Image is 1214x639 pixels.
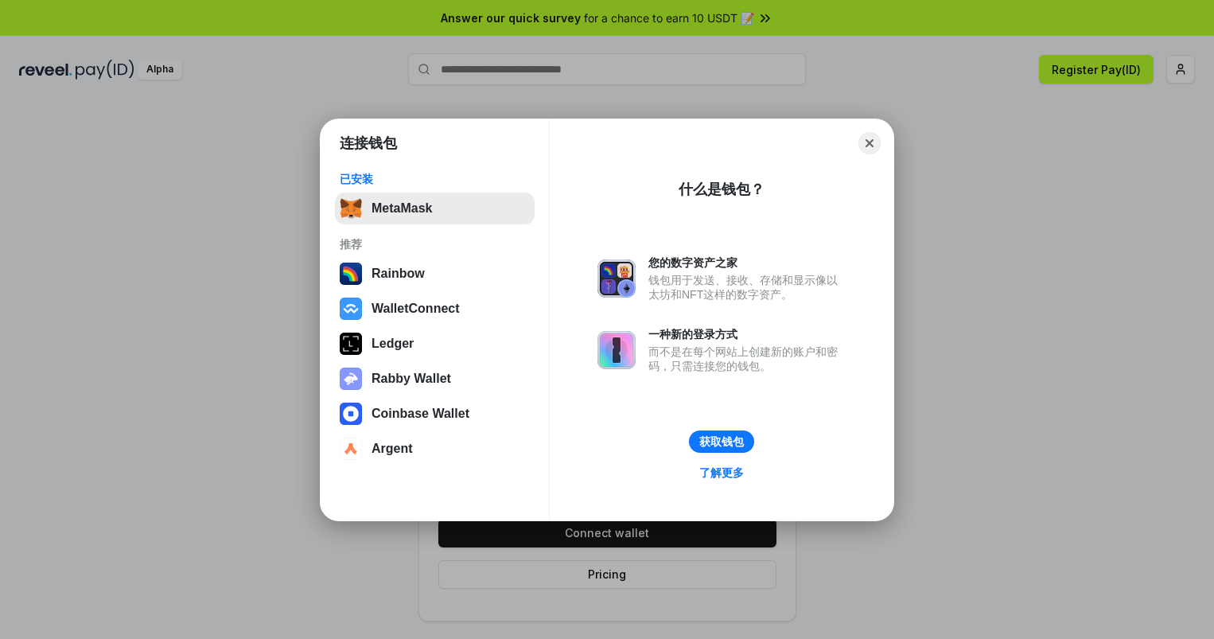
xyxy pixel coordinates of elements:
button: Coinbase Wallet [335,398,535,430]
div: Rabby Wallet [372,372,451,386]
a: 了解更多 [690,462,753,483]
img: svg+xml,%3Csvg%20width%3D%2228%22%20height%3D%2228%22%20viewBox%3D%220%200%2028%2028%22%20fill%3D... [340,298,362,320]
img: svg+xml,%3Csvg%20width%3D%2228%22%20height%3D%2228%22%20viewBox%3D%220%200%2028%2028%22%20fill%3D... [340,438,362,460]
div: MetaMask [372,201,432,216]
img: svg+xml,%3Csvg%20xmlns%3D%22http%3A%2F%2Fwww.w3.org%2F2000%2Fsvg%22%20fill%3D%22none%22%20viewBox... [597,259,636,298]
button: Rainbow [335,258,535,290]
div: 而不是在每个网站上创建新的账户和密码，只需连接您的钱包。 [648,345,846,373]
button: Close [858,132,881,154]
img: svg+xml,%3Csvg%20xmlns%3D%22http%3A%2F%2Fwww.w3.org%2F2000%2Fsvg%22%20width%3D%2228%22%20height%3... [340,333,362,355]
div: Argent [372,442,413,456]
img: svg+xml,%3Csvg%20xmlns%3D%22http%3A%2F%2Fwww.w3.org%2F2000%2Fsvg%22%20fill%3D%22none%22%20viewBox... [597,331,636,369]
button: Rabby Wallet [335,363,535,395]
div: 获取钱包 [699,434,744,449]
img: svg+xml,%3Csvg%20fill%3D%22none%22%20height%3D%2233%22%20viewBox%3D%220%200%2035%2033%22%20width%... [340,197,362,220]
div: Rainbow [372,267,425,281]
div: WalletConnect [372,302,460,316]
div: 钱包用于发送、接收、存储和显示像以太坊和NFT这样的数字资产。 [648,273,846,302]
img: svg+xml,%3Csvg%20width%3D%2228%22%20height%3D%2228%22%20viewBox%3D%220%200%2028%2028%22%20fill%3D... [340,403,362,425]
button: Ledger [335,328,535,360]
img: svg+xml,%3Csvg%20xmlns%3D%22http%3A%2F%2Fwww.w3.org%2F2000%2Fsvg%22%20fill%3D%22none%22%20viewBox... [340,368,362,390]
button: 获取钱包 [689,431,754,453]
img: svg+xml,%3Csvg%20width%3D%22120%22%20height%3D%22120%22%20viewBox%3D%220%200%20120%20120%22%20fil... [340,263,362,285]
button: WalletConnect [335,293,535,325]
div: 什么是钱包？ [679,180,765,199]
div: Ledger [372,337,414,351]
div: Coinbase Wallet [372,407,469,421]
div: 一种新的登录方式 [648,327,846,341]
div: 推荐 [340,237,530,251]
div: 已安装 [340,172,530,186]
button: Argent [335,433,535,465]
button: MetaMask [335,193,535,224]
div: 您的数字资产之家 [648,255,846,270]
h1: 连接钱包 [340,134,397,153]
div: 了解更多 [699,466,744,480]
